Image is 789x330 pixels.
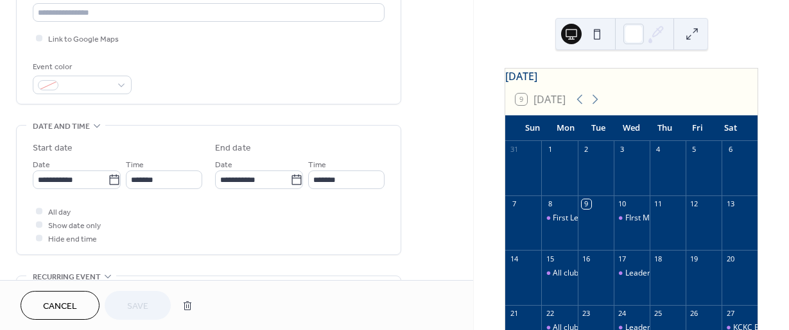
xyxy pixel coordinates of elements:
div: 20 [725,254,735,263]
div: Sun [516,115,549,141]
div: FIrst Meeting for all club members [625,213,748,224]
span: All day [48,206,71,219]
div: 8 [545,199,555,209]
div: 1 [545,145,555,154]
div: 5 [689,145,699,154]
div: 24 [618,309,627,318]
div: 22 [545,309,555,318]
div: Wed [615,115,648,141]
div: Event color [33,60,129,74]
div: Mon [549,115,582,141]
span: Hide end time [48,233,97,246]
span: Show date only [48,219,101,233]
span: Recurring event [33,270,101,284]
div: 13 [725,199,735,209]
div: Tue [582,115,615,141]
div: First Leadership Meeting [541,213,577,224]
div: 19 [689,254,699,263]
div: 26 [689,309,699,318]
button: Cancel [21,291,100,320]
div: Start date [33,142,73,155]
div: End date [215,142,251,155]
div: 6 [725,145,735,154]
div: 10 [618,199,627,209]
div: 2 [582,145,591,154]
div: 17 [618,254,627,263]
span: Date and time [33,120,90,133]
div: Leadership meeting [625,268,697,279]
div: 9 [582,199,591,209]
span: Time [126,158,144,172]
div: 14 [509,254,519,263]
span: Date [215,158,232,172]
div: 7 [509,199,519,209]
div: [DATE] [505,69,758,84]
span: Cancel [43,300,77,313]
div: Sat [714,115,747,141]
div: 16 [582,254,591,263]
div: 21 [509,309,519,318]
span: Link to Google Maps [48,33,119,46]
div: 25 [654,309,663,318]
div: All club member meeting [553,268,643,279]
div: Fri [681,115,715,141]
div: 15 [545,254,555,263]
div: 4 [654,145,663,154]
div: 11 [654,199,663,209]
div: First Leadership Meeting [553,213,641,224]
div: Leadership meeting [614,268,650,279]
div: 3 [618,145,627,154]
div: 18 [654,254,663,263]
div: All club member meeting [541,268,577,279]
div: FIrst Meeting for all club members [614,213,650,224]
div: 27 [725,309,735,318]
div: 31 [509,145,519,154]
div: Thu [648,115,681,141]
div: 23 [582,309,591,318]
span: Date [33,158,50,172]
span: Time [308,158,326,172]
div: 12 [689,199,699,209]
